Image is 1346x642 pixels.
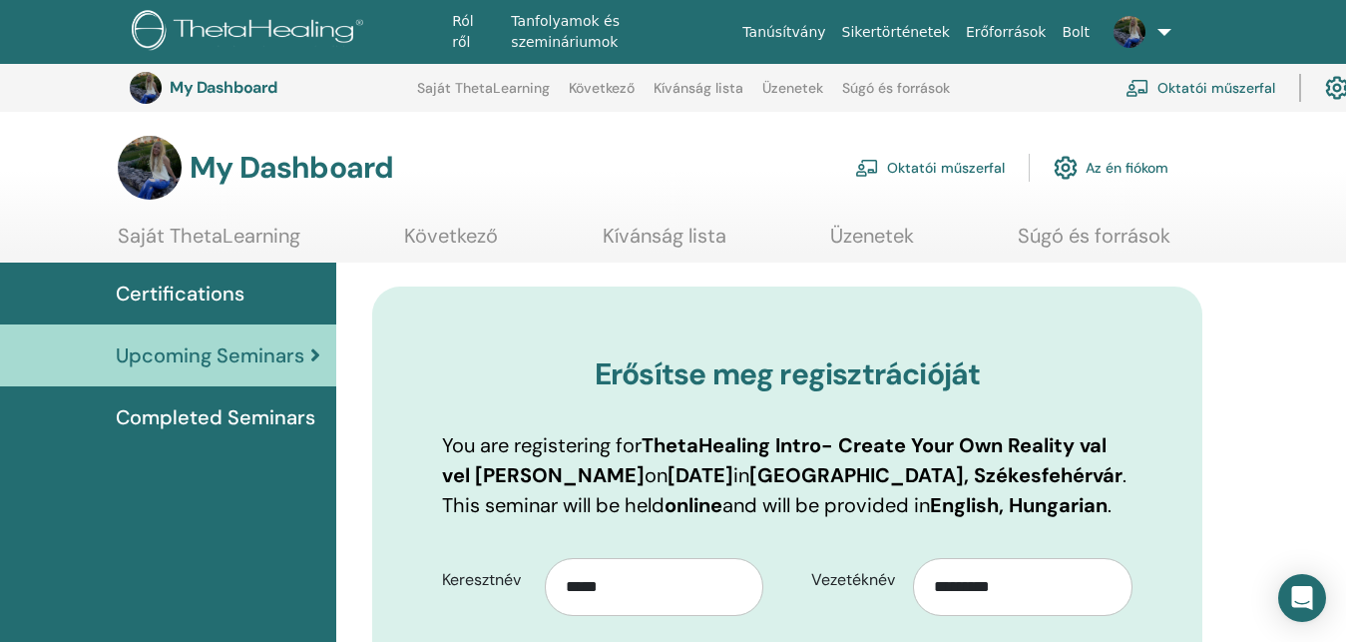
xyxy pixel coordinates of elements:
a: Üzenetek [830,224,914,263]
h3: Erősítse meg regisztrációját [442,356,1132,392]
a: Súgó és források [842,80,950,112]
b: online [665,492,722,518]
b: [GEOGRAPHIC_DATA], Székesfehérvár [749,462,1122,488]
a: Következő [569,80,635,112]
a: Súgó és források [1018,224,1170,263]
h3: My Dashboard [190,150,393,186]
img: logo.png [132,10,370,55]
p: You are registering for on in . This seminar will be held and will be provided in . [442,430,1132,520]
a: Üzenetek [762,80,823,112]
h3: My Dashboard [170,78,369,97]
a: Bolt [1054,14,1098,51]
a: Következő [404,224,498,263]
img: default.jpg [130,72,162,104]
img: chalkboard-teacher.svg [1125,79,1149,97]
a: Az én fiókom [1054,146,1168,190]
b: [DATE] [668,462,733,488]
b: ThetaHealing Intro- Create Your Own Reality val vel [PERSON_NAME] [442,432,1107,488]
span: Upcoming Seminars [116,340,304,370]
a: Tanúsítvány [734,14,833,51]
a: Saját ThetaLearning [118,224,300,263]
a: Sikertörténetek [834,14,958,51]
label: Keresztnév [427,561,544,599]
div: Open Intercom Messenger [1278,574,1326,622]
a: Oktatói műszerfal [1125,66,1275,110]
img: chalkboard-teacher.svg [855,159,879,177]
a: Oktatói műszerfal [855,146,1005,190]
span: Certifications [116,279,244,309]
span: Completed Seminars [116,402,315,432]
img: default.jpg [118,136,182,200]
a: Tanfolyamok és szemináriumok [503,3,734,61]
a: Saját ThetaLearning [417,80,550,112]
a: Erőforrások [958,14,1054,51]
a: Kívánság lista [603,224,726,263]
img: default.jpg [1114,16,1145,48]
label: Vezetéknév [796,561,913,599]
a: Ról ről [444,3,503,61]
img: cog.svg [1054,151,1078,185]
a: Kívánság lista [654,80,743,112]
b: English, Hungarian [930,492,1108,518]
